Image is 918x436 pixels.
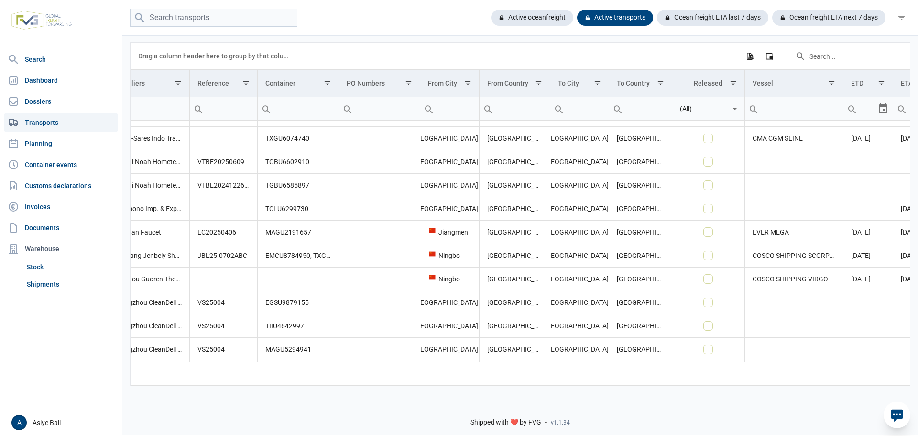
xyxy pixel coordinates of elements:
[843,70,893,97] td: Column ETD
[550,70,609,97] td: Column To City
[190,314,258,337] td: VS25004
[479,291,550,314] td: [GEOGRAPHIC_DATA]
[893,97,910,120] div: Search box
[479,220,550,244] td: [GEOGRAPHIC_DATA]
[405,79,412,87] span: Show filter options for column 'PO Numbers'
[175,79,182,87] span: Show filter options for column 'Suppliers'
[479,150,550,173] td: [GEOGRAPHIC_DATA]
[480,97,497,120] div: Search box
[744,244,843,267] td: COSCO SHIPPING SCORPIO
[420,97,480,121] td: Filter cell
[23,276,118,293] a: Shipments
[491,10,573,26] div: Active oceanfreight
[4,239,118,258] div: Warehouse
[480,97,550,120] input: Filter cell
[609,173,672,197] td: [GEOGRAPHIC_DATA]
[729,97,741,120] div: Select
[878,79,885,87] span: Show filter options for column 'ETD'
[258,244,339,267] td: EMCU8784950, TXGU7376019, WFHU5189703
[109,70,190,97] td: Column Suppliers
[609,267,672,291] td: [GEOGRAPHIC_DATA]
[190,97,207,120] div: Search box
[550,97,609,121] td: Filter cell
[428,227,471,237] div: Jiangmen
[772,10,885,26] div: Ocean freight ETA next 7 days
[4,134,118,153] a: Planning
[109,244,190,267] td: Zhejiang Jenbely Shower
[843,97,893,121] td: Filter cell
[745,97,762,120] div: Search box
[479,173,550,197] td: [GEOGRAPHIC_DATA]
[761,47,778,65] div: Column Chooser
[558,251,601,260] div: [GEOGRAPHIC_DATA]
[694,79,722,87] div: Released
[550,97,568,120] div: Search box
[23,258,118,276] a: Stock
[550,97,609,120] input: Filter cell
[617,79,650,87] div: To Country
[265,79,295,87] div: Container
[744,97,843,121] td: Filter cell
[116,79,145,87] div: Suppliers
[138,43,902,69] div: Data grid toolbar
[4,155,118,174] a: Container events
[109,220,190,244] td: Banyan Faucet
[420,97,479,120] input: Filter cell
[609,314,672,337] td: [GEOGRAPHIC_DATA]
[428,204,471,213] div: [GEOGRAPHIC_DATA]
[131,43,910,386] div: Data grid with 46 rows and 13 columns
[479,244,550,267] td: [GEOGRAPHIC_DATA]
[428,79,457,87] div: From City
[479,267,550,291] td: [GEOGRAPHIC_DATA]
[558,157,601,167] div: [GEOGRAPHIC_DATA]
[609,97,672,121] td: Filter cell
[258,97,339,121] td: Filter cell
[730,79,737,87] span: Show filter options for column 'Released'
[339,97,420,120] input: Filter cell
[258,337,339,361] td: MAGU5294941
[609,97,672,120] input: Filter cell
[672,97,729,120] input: Filter cell
[609,150,672,173] td: [GEOGRAPHIC_DATA]
[609,291,672,314] td: [GEOGRAPHIC_DATA]
[672,97,744,121] td: Filter cell
[428,180,471,190] div: [GEOGRAPHIC_DATA]
[470,418,541,427] span: Shipped with ❤️ by FVG
[558,321,601,331] div: [GEOGRAPHIC_DATA]
[197,79,229,87] div: Reference
[4,218,118,237] a: Documents
[609,70,672,97] td: Column To Country
[558,345,601,354] div: [GEOGRAPHIC_DATA]
[428,134,471,143] div: [GEOGRAPHIC_DATA]
[190,337,258,361] td: VS25004
[428,345,471,354] div: [GEOGRAPHIC_DATA]
[464,79,471,87] span: Show filter options for column 'From City'
[479,70,550,97] td: Column From Country
[190,97,258,121] td: Filter cell
[551,419,570,426] span: v1.1.34
[609,97,626,120] div: Search box
[420,97,437,120] div: Search box
[851,79,863,87] div: ETD
[109,150,190,173] td: Anhui Noah Hometech Co., Ltd.
[479,126,550,150] td: [GEOGRAPHIC_DATA]
[11,415,27,430] div: A
[428,274,471,284] div: Ningbo
[138,48,292,64] div: Drag a column header here to group by that column
[558,227,601,237] div: [GEOGRAPHIC_DATA]
[339,97,420,121] td: Filter cell
[258,173,339,197] td: TGBU6585897
[609,197,672,220] td: [GEOGRAPHIC_DATA]
[4,71,118,90] a: Dashboard
[609,244,672,267] td: [GEOGRAPHIC_DATA]
[744,220,843,244] td: EVER MEGA
[741,47,758,65] div: Export all data to Excel
[479,197,550,220] td: [GEOGRAPHIC_DATA]
[851,275,871,283] span: [DATE]
[558,79,579,87] div: To City
[109,337,190,361] td: Hangzhou CleanDell Sanitary Ware Co., Ltd.
[258,314,339,337] td: TIIU4642997
[558,274,601,284] div: [GEOGRAPHIC_DATA]
[4,176,118,195] a: Customs declarations
[428,157,471,167] div: [GEOGRAPHIC_DATA]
